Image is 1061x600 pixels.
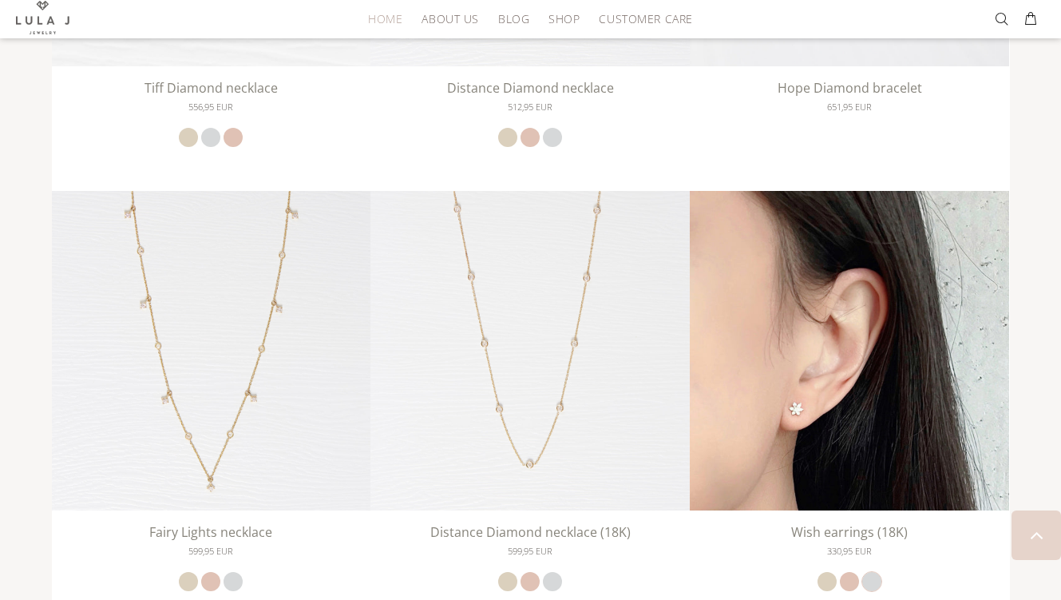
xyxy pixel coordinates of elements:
span: 556,95 EUR [188,98,233,116]
a: HOME [358,6,412,31]
a: Hope Diamond bracelet [778,79,922,97]
a: Distance Diamond necklace (18K) [370,343,690,357]
a: yellow gold [179,128,198,147]
a: Distance Diamond necklace (18K) [430,523,631,541]
a: Fairy Lights necklace [52,343,371,357]
a: rose gold [224,128,243,147]
a: white gold [201,128,220,147]
span: 330,95 EUR [827,542,872,560]
span: 651,95 EUR [827,98,872,116]
a: yellow gold [179,572,198,591]
a: rose gold [521,572,540,591]
a: Wish earrings (18K) Wish earrings (18K) [690,343,1009,357]
a: yellow gold [498,572,517,591]
a: Wish earrings (18K) [791,523,908,541]
span: 599,95 EUR [188,542,233,560]
a: CUSTOMER CARE [589,6,692,31]
a: BLOG [489,6,539,31]
a: ABOUT US [412,6,488,31]
span: BLOG [498,13,529,25]
a: rose gold [201,572,220,591]
span: SHOP [548,13,580,25]
a: yellow gold [498,128,517,147]
a: white gold [543,128,562,147]
a: Fairy Lights necklace [149,523,272,541]
span: ABOUT US [422,13,478,25]
a: Tiff Diamond necklace [145,79,278,97]
a: white gold [543,572,562,591]
a: SHOP [539,6,589,31]
span: 599,95 EUR [508,542,552,560]
span: HOME [368,13,402,25]
a: Distance Diamond necklace [447,79,614,97]
span: CUSTOMER CARE [599,13,692,25]
a: rose gold [521,128,540,147]
a: BACK TO TOP [1012,511,1061,560]
img: Wish earrings (18K) [690,191,1009,511]
span: 512,95 EUR [508,98,552,116]
a: white gold [224,572,243,591]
